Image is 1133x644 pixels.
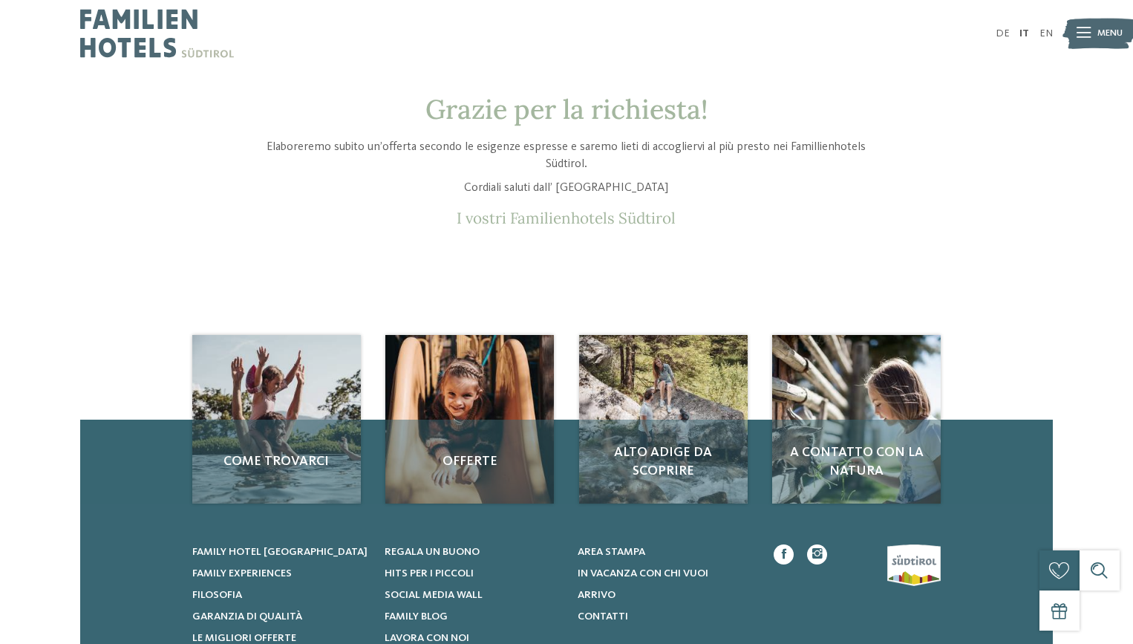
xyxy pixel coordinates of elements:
[192,335,361,504] img: Richiesta
[996,28,1010,39] a: DE
[579,335,748,504] img: Richiesta
[578,568,708,579] span: In vacanza con chi vuoi
[592,443,734,481] span: Alto Adige da scoprire
[385,544,561,559] a: Regala un buono
[578,544,754,559] a: Area stampa
[772,335,941,504] img: Richiesta
[385,633,469,643] span: Lavora con noi
[385,335,554,504] a: Richiesta Offerte
[399,452,541,471] span: Offerte
[385,609,561,624] a: Family Blog
[385,547,480,557] span: Regala un buono
[249,180,884,197] p: Cordiali saluti dall’ [GEOGRAPHIC_DATA]
[1039,28,1053,39] a: EN
[578,588,754,602] a: Arrivo
[192,590,242,600] span: Filosofia
[385,568,474,579] span: Hits per i piccoli
[192,609,368,624] a: Garanzia di qualità
[192,588,368,602] a: Filosofia
[578,566,754,581] a: In vacanza con chi vuoi
[425,92,708,126] span: Grazie per la richiesta!
[192,633,296,643] span: Le migliori offerte
[206,452,347,471] span: Come trovarci
[385,611,448,622] span: Family Blog
[192,544,368,559] a: Family hotel [GEOGRAPHIC_DATA]
[578,611,628,622] span: Contatti
[249,209,884,228] p: I vostri Familienhotels Südtirol
[578,590,616,600] span: Arrivo
[578,547,645,557] span: Area stampa
[192,547,368,557] span: Family hotel [GEOGRAPHIC_DATA]
[192,611,302,622] span: Garanzia di qualità
[786,443,927,481] span: A contatto con la natura
[579,335,748,504] a: Richiesta Alto Adige da scoprire
[385,588,561,602] a: Social Media Wall
[385,566,561,581] a: Hits per i piccoli
[192,335,361,504] a: Richiesta Come trovarci
[249,139,884,172] p: Elaboreremo subito un’offerta secondo le esigenze espresse e saremo lieti di accogliervi al più p...
[192,566,368,581] a: Family experiences
[1097,27,1123,40] span: Menu
[385,590,483,600] span: Social Media Wall
[1019,28,1029,39] a: IT
[772,335,941,504] a: Richiesta A contatto con la natura
[578,609,754,624] a: Contatti
[192,568,292,579] span: Family experiences
[385,335,554,504] img: Richiesta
